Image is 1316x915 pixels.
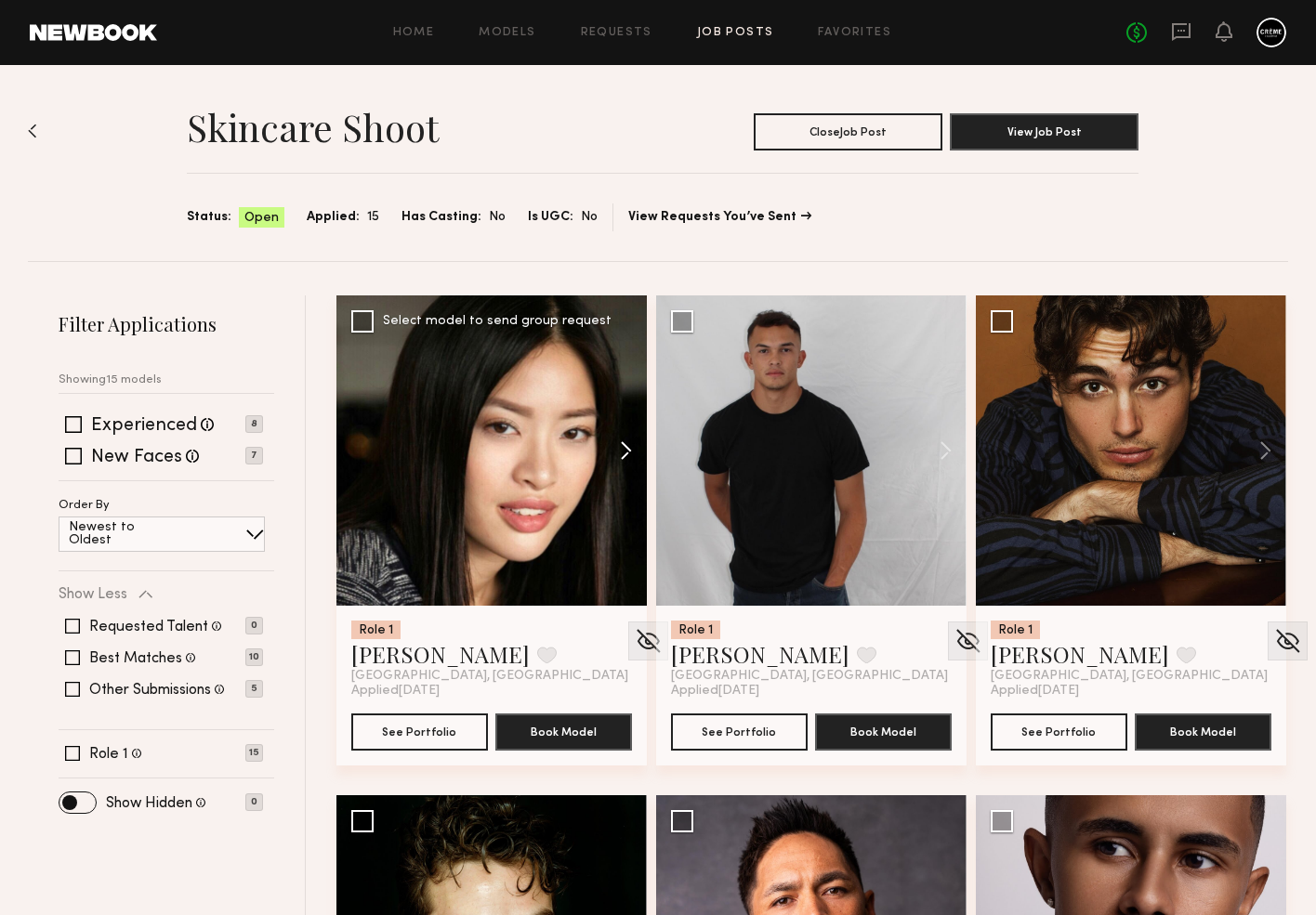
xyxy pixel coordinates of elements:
[245,447,263,464] p: 7
[351,713,488,751] button: See Portfolio
[351,639,530,669] a: [PERSON_NAME]
[991,621,1040,639] div: Role 1
[28,124,37,138] img: Back to previous page
[89,747,128,762] label: Role 1
[697,27,774,39] a: Job Posts
[581,207,598,228] span: No
[818,27,891,39] a: Favorites
[351,684,632,699] div: Applied [DATE]
[367,207,379,228] span: 15
[245,744,263,762] p: 15
[91,449,182,467] label: New Faces
[671,713,808,751] button: See Portfolio
[307,207,360,228] span: Applied:
[671,639,849,669] a: [PERSON_NAME]
[671,684,952,699] div: Applied [DATE]
[383,315,612,328] div: Select model to send group request
[351,669,628,684] span: [GEOGRAPHIC_DATA], [GEOGRAPHIC_DATA]
[479,27,535,39] a: Models
[1135,713,1271,751] button: Book Model
[671,669,948,684] span: [GEOGRAPHIC_DATA], [GEOGRAPHIC_DATA]
[489,207,506,228] span: No
[89,651,182,666] label: Best Matches
[393,27,435,39] a: Home
[106,796,192,811] label: Show Hidden
[671,621,720,639] div: Role 1
[495,713,632,751] button: Book Model
[245,680,263,698] p: 5
[59,587,127,602] p: Show Less
[528,207,573,228] span: Is UGC:
[628,211,811,224] a: View Requests You’ve Sent
[245,415,263,433] p: 8
[991,669,1268,684] span: [GEOGRAPHIC_DATA], [GEOGRAPHIC_DATA]
[581,27,652,39] a: Requests
[59,500,110,512] p: Order By
[401,207,481,228] span: Has Casting:
[950,113,1138,150] button: View Job Post
[245,793,263,811] p: 0
[954,627,982,655] img: Unhide Model
[634,627,663,655] img: Unhide Model
[89,683,211,698] label: Other Submissions
[245,648,263,666] p: 10
[351,621,401,639] div: Role 1
[187,207,231,228] span: Status:
[1273,627,1302,655] img: Unhide Model
[89,620,208,634] label: Requested Talent
[991,639,1169,669] a: [PERSON_NAME]
[187,104,439,150] h1: Skincare Shoot
[991,684,1271,699] div: Applied [DATE]
[245,617,263,634] p: 0
[1135,723,1271,739] a: Book Model
[59,374,162,386] p: Showing 15 models
[91,417,197,436] label: Experienced
[59,311,274,336] h2: Filter Applications
[991,713,1127,751] button: See Portfolio
[495,723,632,739] a: Book Model
[815,713,952,751] button: Book Model
[244,209,279,228] span: Open
[815,723,952,739] a: Book Model
[69,521,179,547] p: Newest to Oldest
[754,113,942,150] button: CloseJob Post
